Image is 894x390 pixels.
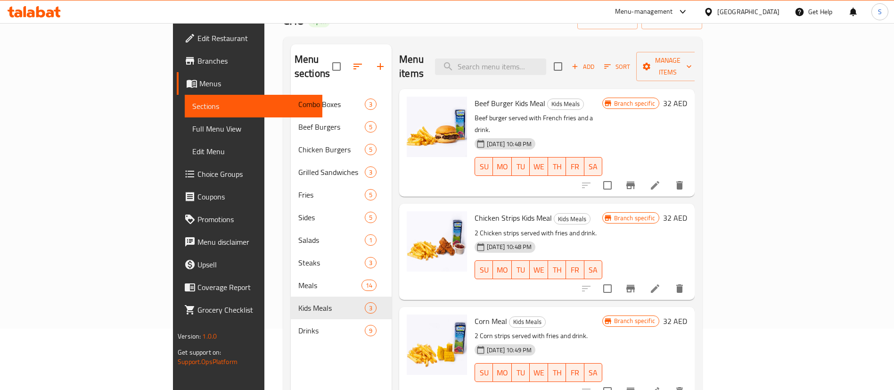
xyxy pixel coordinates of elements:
[483,242,535,251] span: [DATE] 10:48 PM
[365,100,376,109] span: 3
[435,58,546,75] input: search
[552,160,562,174] span: TH
[570,263,580,277] span: FR
[512,157,530,176] button: TU
[475,330,602,342] p: 2 Corn strips served with fries and drink.
[202,330,217,342] span: 1.0.0
[649,180,661,191] a: Edit menu item
[584,157,602,176] button: SA
[362,281,376,290] span: 14
[554,214,590,224] span: Kids Meals
[554,213,591,224] div: Kids Meals
[717,7,779,17] div: [GEOGRAPHIC_DATA]
[610,99,659,108] span: Branch specific
[177,72,322,95] a: Menus
[548,260,566,279] button: TH
[570,160,580,174] span: FR
[291,319,392,342] div: Drinks9
[365,236,376,245] span: 1
[177,50,322,72] a: Branches
[291,251,392,274] div: Steaks3
[327,57,346,76] span: Select all sections
[475,96,545,110] span: Beef Burger Kids Meal
[365,168,376,177] span: 3
[365,258,376,267] span: 3
[516,160,526,174] span: TU
[291,297,392,319] div: Kids Meals3
[197,259,315,270] span: Upsell
[185,117,322,140] a: Full Menu View
[298,166,365,178] span: Grilled Sandwiches
[197,55,315,66] span: Branches
[177,231,322,253] a: Menu disclaimer
[475,314,507,328] span: Corn Meal
[475,260,493,279] button: SU
[649,283,661,294] a: Edit menu item
[365,99,377,110] div: items
[365,123,376,132] span: 5
[475,227,602,239] p: 2 Chicken strips served with fries and drink.
[177,185,322,208] a: Coupons
[610,316,659,325] span: Branch specific
[584,260,602,279] button: SA
[552,263,562,277] span: TH
[178,356,238,368] a: Support.OpsPlatform
[192,146,315,157] span: Edit Menu
[407,315,467,375] img: Corn Meal
[298,212,365,223] span: Sides
[588,263,599,277] span: SA
[298,234,365,246] div: Salads
[177,208,322,231] a: Promotions
[598,175,617,195] span: Select to update
[407,97,467,157] img: Beef Burger Kids Meal
[663,211,687,224] h6: 32 AED
[547,99,584,110] div: Kids Meals
[568,59,598,74] span: Add item
[298,280,361,291] span: Meals
[512,260,530,279] button: TU
[298,144,365,155] span: Chicken Burgers
[291,229,392,251] div: Salads1
[199,78,315,89] span: Menus
[192,100,315,112] span: Sections
[291,161,392,183] div: Grilled Sandwiches3
[668,174,691,197] button: delete
[365,145,376,154] span: 5
[298,189,365,200] span: Fries
[197,33,315,44] span: Edit Restaurant
[399,52,424,81] h2: Menu items
[483,140,535,149] span: [DATE] 10:48 PM
[346,55,369,78] span: Sort sections
[588,160,599,174] span: SA
[497,263,508,277] span: MO
[291,138,392,161] div: Chicken Burgers5
[530,260,548,279] button: WE
[475,112,602,136] p: Beef burger served with French fries and a drink.
[197,282,315,293] span: Coverage Report
[493,363,512,382] button: MO
[663,315,687,328] h6: 32 AED
[291,183,392,206] div: Fries5
[479,366,489,380] span: SU
[493,260,512,279] button: MO
[298,302,365,314] span: Kids Meals
[369,55,392,78] button: Add section
[649,15,695,26] span: export
[598,279,617,299] span: Select to update
[619,174,642,197] button: Branch-specific-item
[475,211,552,225] span: Chicken Strips Kids Meal
[516,366,526,380] span: TU
[619,277,642,300] button: Branch-specific-item
[185,95,322,117] a: Sections
[298,99,365,110] span: Combo Boxes
[298,257,365,268] div: Steaks
[878,7,882,17] span: S
[177,27,322,50] a: Edit Restaurant
[298,121,365,133] span: Beef Burgers
[568,59,598,74] button: Add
